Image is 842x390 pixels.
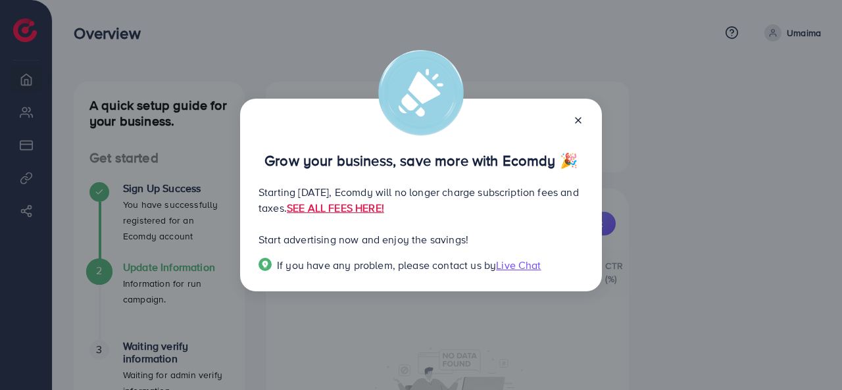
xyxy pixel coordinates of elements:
[277,258,496,272] span: If you have any problem, please contact us by
[287,201,384,215] a: SEE ALL FEES HERE!
[259,258,272,271] img: Popup guide
[259,232,583,247] p: Start advertising now and enjoy the savings!
[259,184,583,216] p: Starting [DATE], Ecomdy will no longer charge subscription fees and taxes.
[496,258,541,272] span: Live Chat
[378,50,464,135] img: alert
[259,153,583,168] p: Grow your business, save more with Ecomdy 🎉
